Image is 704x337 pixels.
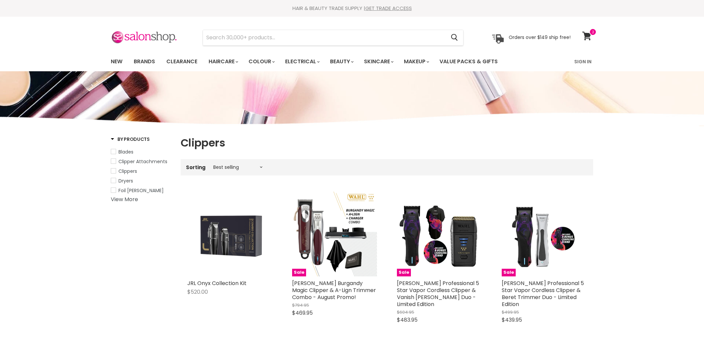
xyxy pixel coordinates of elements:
[118,149,133,155] span: Blades
[502,279,584,308] a: [PERSON_NAME] Professional 5 Star Vapor Cordless Clipper & Beret Trimmer Duo - Limited Edition
[397,191,482,276] a: Wahl Professional 5 Star Vapor Cordless Clipper & Vanish Shaver Duo - Limited EditionSale
[292,309,313,317] span: $469.95
[203,30,445,45] input: Search
[397,309,414,315] span: $604.95
[292,191,377,276] a: Wahl Burgandy Magic Clipper & A-Lign Trimmer Combo - August Promo!Sale
[129,55,160,69] a: Brands
[181,136,593,150] h1: Clippers
[244,55,279,69] a: Colour
[292,269,306,276] span: Sale
[204,55,242,69] a: Haircare
[187,288,208,296] span: $520.00
[502,191,587,276] a: Wahl Professional 5 Star Vapor Cordless Clipper & Beret Trimmer Duo - Limited EditionSale
[111,177,172,184] a: Dryers
[111,195,138,203] a: View More
[187,279,247,287] a: JRL Onyx Collection Kit
[397,191,482,276] img: Wahl Professional 5 Star Vapor Cordless Clipper & Vanish Shaver Duo - Limited Edition
[118,168,137,174] span: Clippers
[102,52,602,71] nav: Main
[111,168,172,175] a: Clippers
[365,5,412,12] a: GET TRADE ACCESS
[111,148,172,156] a: Blades
[292,191,377,276] img: Wahl Burgandy Magic Clipper & A-Lign Trimmer Combo - August Promo!
[570,55,596,69] a: Sign In
[161,55,202,69] a: Clearance
[435,55,503,69] a: Value Packs & Gifts
[106,52,537,71] ul: Main menu
[399,55,433,69] a: Makeup
[111,158,172,165] a: Clipper Attachments
[187,191,272,276] img: JRL Onyx Collection Kit
[397,279,479,308] a: [PERSON_NAME] Professional 5 Star Vapor Cordless Clipper & Vanish [PERSON_NAME] Duo - Limited Edi...
[203,30,463,46] form: Product
[118,177,133,184] span: Dryers
[292,302,309,308] span: $794.95
[502,309,519,315] span: $499.95
[397,269,411,276] span: Sale
[445,30,463,45] button: Search
[186,165,206,170] label: Sorting
[118,187,164,194] span: Foil [PERSON_NAME]
[359,55,398,69] a: Skincare
[111,136,150,143] h3: By Products
[325,55,358,69] a: Beauty
[111,187,172,194] a: Foil Shaver
[102,5,602,12] div: HAIR & BEAUTY TRADE SUPPLY |
[502,316,522,324] span: $439.95
[106,55,127,69] a: New
[502,269,516,276] span: Sale
[509,34,571,40] p: Orders over $149 ship free!
[292,279,376,301] a: [PERSON_NAME] Burgandy Magic Clipper & A-Lign Trimmer Combo - August Promo!
[502,191,587,276] img: Wahl Professional 5 Star Vapor Cordless Clipper & Beret Trimmer Duo - Limited Edition
[118,158,167,165] span: Clipper Attachments
[397,316,418,324] span: $483.95
[280,55,324,69] a: Electrical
